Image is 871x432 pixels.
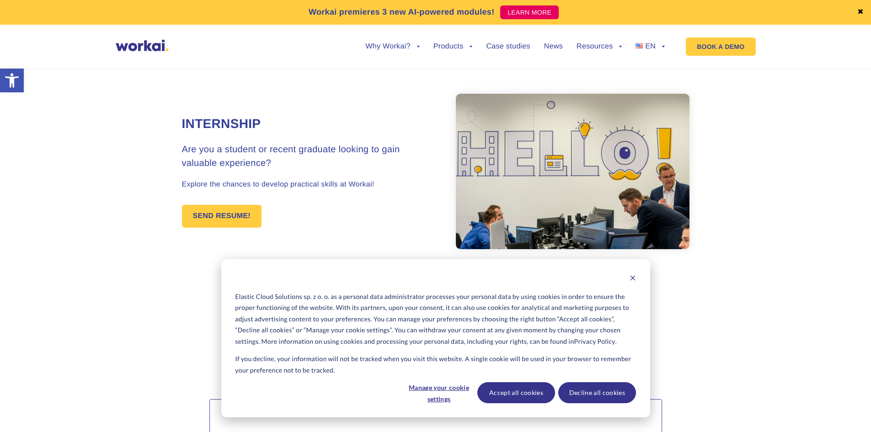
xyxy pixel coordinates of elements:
a: ✖ [857,9,864,16]
strong: Internship [182,117,261,131]
button: Dismiss cookie banner [630,273,636,285]
a: Case studies [486,43,530,50]
a: News [544,43,563,50]
a: Resources [577,43,622,50]
a: BOOK A DEMO [686,37,755,56]
button: Manage your cookie settings [404,382,474,403]
span: Are you a student or recent graduate looking to gain valuable experience? [182,144,400,168]
button: Accept all cookies [477,382,555,403]
p: Elastic Cloud Solutions sp. z o. o. as a personal data administrator processes your personal data... [235,291,636,347]
div: Cookie banner [221,259,650,417]
button: Decline all cookies [558,382,636,403]
a: LEARN MORE [500,5,559,19]
p: If you decline, your information will not be tracked when you visit this website. A single cookie... [235,353,636,376]
span: EN [645,43,656,50]
p: Workai premieres 3 new AI-powered modules! [309,6,495,18]
a: Privacy Policy [574,336,615,347]
a: Why Workai? [365,43,419,50]
a: SEND RESUME! [182,205,262,228]
p: Explore the chances to develop practical skills at Workai! [182,179,436,190]
h2: Fill out the form and attach your resume [182,322,689,345]
a: Products [433,43,473,50]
